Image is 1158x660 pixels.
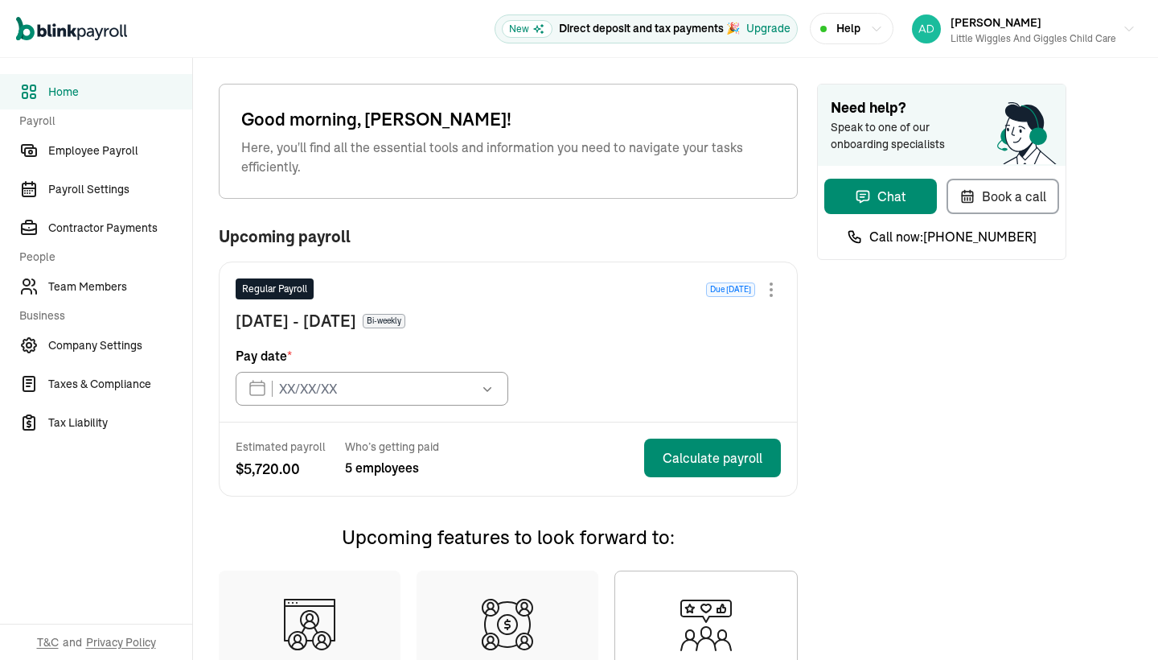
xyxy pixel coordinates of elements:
button: Calculate payroll [644,439,781,477]
span: Payroll Settings [48,181,192,198]
span: Home [48,84,192,101]
span: People [19,249,183,266]
span: Who’s getting paid [345,439,439,455]
span: Regular Payroll [242,282,307,296]
span: Speak to one of our onboarding specialists [831,119,967,153]
span: Team Members [48,278,192,295]
button: Book a call [947,179,1059,214]
iframe: Chat Widget [1078,583,1158,660]
button: [PERSON_NAME]Little Wiggles and Giggles Child Care [905,9,1142,49]
span: T&C [37,634,59,650]
span: $ 5,720.00 [236,458,326,480]
span: Upcoming payroll [219,228,351,245]
button: Upgrade [746,20,790,37]
p: Direct deposit and tax payments 🎉 [559,20,740,37]
span: Tax Liability [48,415,192,431]
div: Book a call [959,187,1046,206]
nav: Global [16,6,127,52]
span: Bi-weekly [363,314,405,328]
span: Estimated payroll [236,439,326,455]
span: Pay date [236,346,292,365]
span: Call now: [PHONE_NUMBER] [869,227,1037,246]
span: [DATE] - [DATE] [236,309,356,333]
button: Help [810,13,893,44]
span: Need help? [831,97,1053,119]
div: Chat [855,187,906,206]
span: Business [19,307,183,324]
span: Good morning, [PERSON_NAME]! [241,106,775,133]
span: Here, you'll find all the essential tools and information you need to navigate your tasks efficie... [241,138,775,176]
span: 5 employees [345,458,439,477]
span: Employee Payroll [48,142,192,159]
div: Little Wiggles and Giggles Child Care [951,31,1116,46]
input: XX/XX/XX [236,372,508,406]
span: Payroll [19,113,183,130]
span: Due [DATE] [706,283,755,297]
span: Contractor Payments [48,220,192,237]
span: [PERSON_NAME] [951,15,1041,30]
span: Privacy Policy [86,634,156,650]
span: New [502,20,552,38]
span: Upcoming features to look forward to: [342,525,675,549]
span: Company Settings [48,337,192,354]
span: Help [836,20,860,37]
span: Taxes & Compliance [48,376,192,393]
button: Chat [824,179,937,214]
